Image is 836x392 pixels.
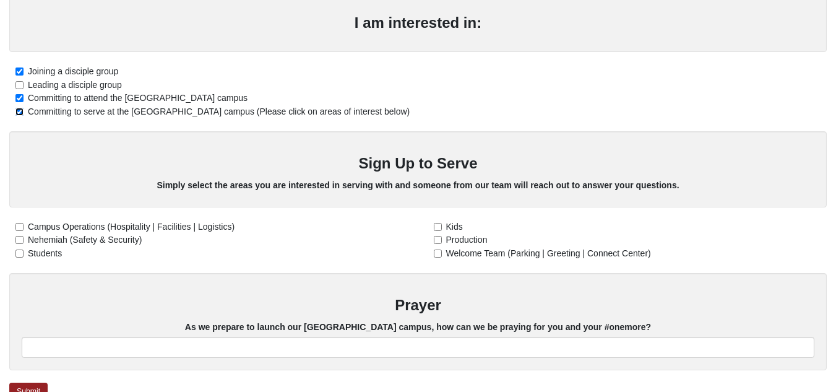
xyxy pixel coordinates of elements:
[22,180,814,191] h5: Simply select the areas you are interested in serving with and someone from our team will reach o...
[15,94,24,102] input: Committing to attend the [GEOGRAPHIC_DATA] campus
[28,107,410,116] span: Committing to serve at the [GEOGRAPHIC_DATA] campus (Please click on areas of interest below)
[15,223,24,231] input: Campus Operations (Hospitality | Facilities | Logistics)
[28,66,118,76] span: Joining a disciple group
[446,222,463,232] span: Kids
[28,93,248,103] span: Committing to attend the [GEOGRAPHIC_DATA] campus
[28,248,62,258] span: Students
[15,250,24,258] input: Students
[434,236,442,244] input: Production
[28,222,235,232] span: Campus Operations (Hospitality | Facilities | Logistics)
[15,108,24,116] input: Committing to serve at the [GEOGRAPHIC_DATA] campus (Please click on areas of interest below)
[446,248,651,258] span: Welcome Team (Parking | Greeting | Connect Center)
[434,223,442,231] input: Kids
[22,297,814,315] h3: Prayer
[15,68,24,76] input: Joining a disciple group
[22,14,814,32] h3: I am interested in:
[22,322,814,333] h5: As we prepare to launch our [GEOGRAPHIC_DATA] campus, how can we be praying for you and your #one...
[28,235,142,245] span: Nehemiah (Safety & Security)
[15,81,24,89] input: Leading a disciple group
[28,80,122,90] span: Leading a disciple group
[15,236,24,244] input: Nehemiah (Safety & Security)
[434,250,442,258] input: Welcome Team (Parking | Greeting | Connect Center)
[22,155,814,173] h3: Sign Up to Serve
[446,235,488,245] span: Production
